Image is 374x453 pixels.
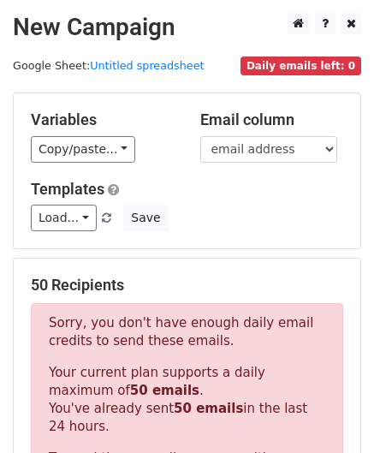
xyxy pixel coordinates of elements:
h5: 50 Recipients [31,276,343,295]
h5: Variables [31,110,175,129]
a: Daily emails left: 0 [240,59,361,72]
a: Load... [31,205,97,231]
p: Sorry, you don't have enough daily email credits to send these emails. [49,314,325,350]
p: Your current plan supports a daily maximum of . You've already sent in the last 24 hours. [49,364,325,436]
a: Untitled spreadsheet [90,59,204,72]
strong: 50 emails [130,383,199,398]
a: Templates [31,180,104,198]
strong: 50 emails [174,401,243,416]
small: Google Sheet: [13,59,205,72]
button: Save [123,205,168,231]
h5: Email column [200,110,344,129]
a: Copy/paste... [31,136,135,163]
iframe: Chat Widget [288,371,374,453]
h2: New Campaign [13,13,361,42]
span: Daily emails left: 0 [240,57,361,75]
